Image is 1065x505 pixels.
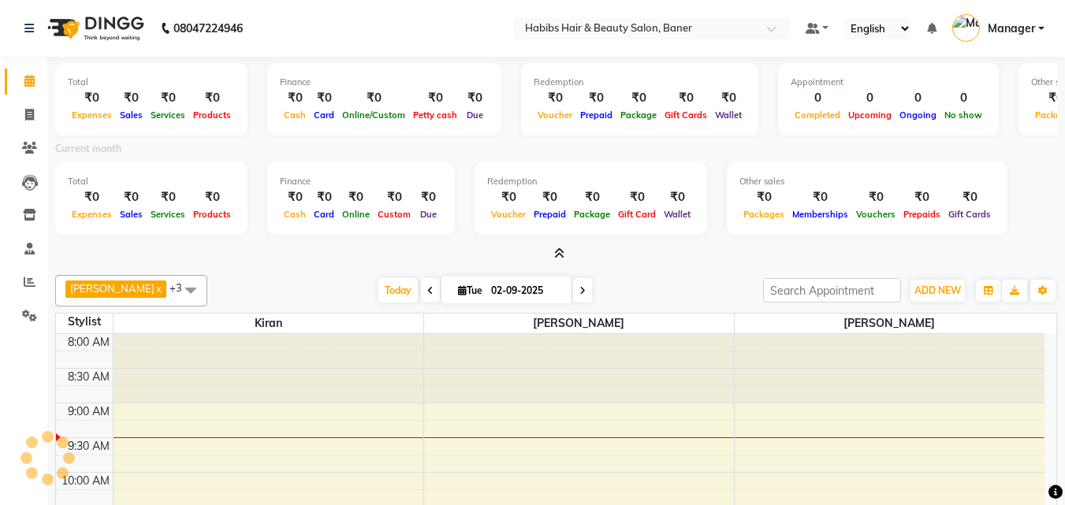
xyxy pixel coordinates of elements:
[280,188,310,206] div: ₹0
[58,473,113,489] div: 10:00 AM
[944,209,995,220] span: Gift Cards
[147,209,189,220] span: Services
[116,188,147,206] div: ₹0
[374,188,415,206] div: ₹0
[914,284,961,296] span: ADD NEW
[68,89,116,107] div: ₹0
[65,369,113,385] div: 8:30 AM
[660,209,694,220] span: Wallet
[711,110,746,121] span: Wallet
[147,188,189,206] div: ₹0
[310,89,338,107] div: ₹0
[763,278,901,303] input: Search Appointment
[56,314,113,330] div: Stylist
[70,282,155,295] span: [PERSON_NAME]
[116,110,147,121] span: Sales
[788,209,852,220] span: Memberships
[661,110,711,121] span: Gift Cards
[310,110,338,121] span: Card
[454,284,486,296] span: Tue
[338,188,374,206] div: ₹0
[68,188,116,206] div: ₹0
[791,110,844,121] span: Completed
[65,334,113,351] div: 8:00 AM
[739,175,995,188] div: Other sales
[576,89,616,107] div: ₹0
[530,188,570,206] div: ₹0
[338,209,374,220] span: Online
[576,110,616,121] span: Prepaid
[280,89,310,107] div: ₹0
[735,314,1045,333] span: [PERSON_NAME]
[280,110,310,121] span: Cash
[65,403,113,420] div: 9:00 AM
[616,110,661,121] span: Package
[844,110,896,121] span: Upcoming
[68,110,116,121] span: Expenses
[570,209,614,220] span: Package
[614,209,660,220] span: Gift Card
[844,89,896,107] div: 0
[65,438,113,455] div: 9:30 AM
[940,110,986,121] span: No show
[852,188,899,206] div: ₹0
[660,188,694,206] div: ₹0
[189,110,235,121] span: Products
[424,314,734,333] span: [PERSON_NAME]
[68,76,235,89] div: Total
[486,279,565,303] input: 2025-09-02
[116,89,147,107] div: ₹0
[530,209,570,220] span: Prepaid
[40,6,148,50] img: logo
[534,76,746,89] div: Redemption
[173,6,243,50] b: 08047224946
[189,209,235,220] span: Products
[791,89,844,107] div: 0
[68,175,235,188] div: Total
[711,89,746,107] div: ₹0
[55,142,121,156] label: Current month
[114,314,423,333] span: Kiran
[280,76,489,89] div: Finance
[147,110,189,121] span: Services
[952,14,980,42] img: Manager
[374,209,415,220] span: Custom
[416,209,441,220] span: Due
[169,281,194,294] span: +3
[487,188,530,206] div: ₹0
[791,76,986,89] div: Appointment
[852,209,899,220] span: Vouchers
[310,209,338,220] span: Card
[116,209,147,220] span: Sales
[487,175,694,188] div: Redemption
[899,188,944,206] div: ₹0
[189,89,235,107] div: ₹0
[910,280,965,302] button: ADD NEW
[988,20,1035,37] span: Manager
[409,89,461,107] div: ₹0
[461,89,489,107] div: ₹0
[899,209,944,220] span: Prepaids
[534,110,576,121] span: Voucher
[68,209,116,220] span: Expenses
[570,188,614,206] div: ₹0
[338,89,409,107] div: ₹0
[189,188,235,206] div: ₹0
[378,278,418,303] span: Today
[310,188,338,206] div: ₹0
[147,89,189,107] div: ₹0
[463,110,487,121] span: Due
[661,89,711,107] div: ₹0
[280,209,310,220] span: Cash
[896,89,940,107] div: 0
[739,188,788,206] div: ₹0
[155,282,162,295] a: x
[534,89,576,107] div: ₹0
[280,175,442,188] div: Finance
[739,209,788,220] span: Packages
[338,110,409,121] span: Online/Custom
[788,188,852,206] div: ₹0
[944,188,995,206] div: ₹0
[940,89,986,107] div: 0
[415,188,442,206] div: ₹0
